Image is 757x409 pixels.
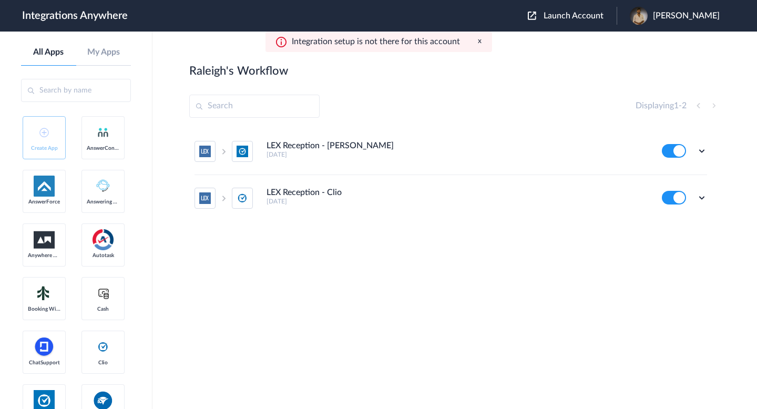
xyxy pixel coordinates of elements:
[22,9,128,22] h1: Integrations Anywhere
[267,198,648,205] h5: [DATE]
[528,11,617,21] button: Launch Account
[76,47,131,57] a: My Apps
[97,341,109,353] img: clio-logo.svg
[636,101,687,111] h4: Displaying -
[97,126,109,139] img: answerconnect-logo.svg
[39,128,49,137] img: add-icon.svg
[34,336,55,357] img: chatsupport-icon.svg
[189,64,288,78] h2: Raleigh's Workflow
[292,37,460,47] p: Integration setup is not there for this account
[21,47,76,57] a: All Apps
[97,287,110,300] img: cash-logo.svg
[528,12,536,20] img: launch-acct-icon.svg
[28,360,60,366] span: ChatSupport
[630,7,648,25] img: a82873f2-a9ca-4dae-8d21-0250d67d1f78.jpeg
[682,101,687,110] span: 2
[34,176,55,197] img: af-app-logo.svg
[87,252,119,259] span: Autotask
[28,306,60,312] span: Booking Widget
[28,145,60,151] span: Create App
[544,12,603,20] span: Launch Account
[87,306,119,312] span: Cash
[21,79,131,102] input: Search by name
[653,11,720,21] span: [PERSON_NAME]
[674,101,679,110] span: 1
[87,145,119,151] span: AnswerConnect
[28,199,60,205] span: AnswerForce
[267,141,394,151] h4: LEX Reception - [PERSON_NAME]
[28,252,60,259] span: Anywhere Works
[87,199,119,205] span: Answering Service
[93,229,114,250] img: autotask.png
[93,176,114,197] img: Answering_service.png
[267,188,342,198] h4: LEX Reception - Clio
[34,231,55,249] img: aww.png
[189,95,320,118] input: Search
[34,284,55,303] img: Setmore_Logo.svg
[267,151,648,158] h5: [DATE]
[478,37,482,46] button: x
[87,360,119,366] span: Clio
